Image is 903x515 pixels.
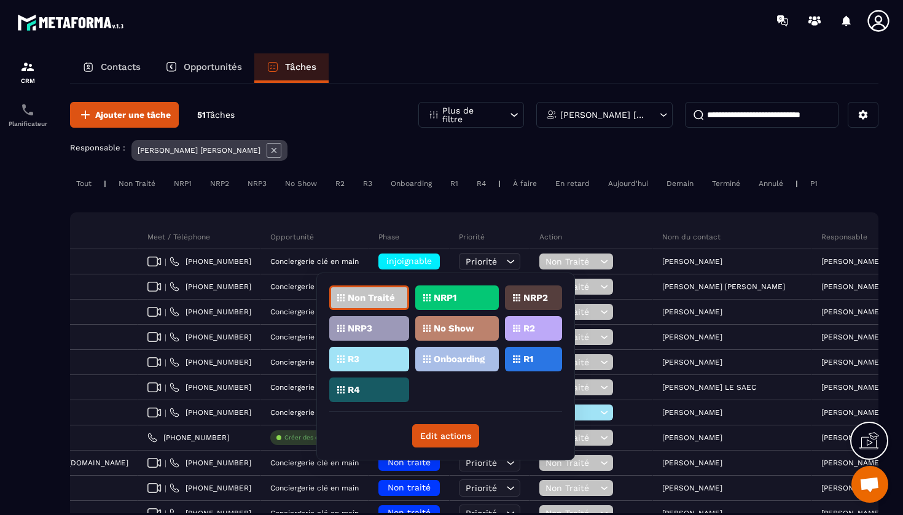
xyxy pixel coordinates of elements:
[442,106,496,123] p: Plus de filtre
[270,282,359,291] p: Conciergerie clé en main
[270,257,359,266] p: Conciergerie clé en main
[138,146,260,155] p: [PERSON_NAME] [PERSON_NAME]
[170,408,251,417] a: [PHONE_NUMBER]
[348,293,395,302] p: Non Traité
[386,256,432,266] span: injoignable
[165,333,166,342] span: |
[466,257,497,266] span: Priorité
[165,408,166,417] span: |
[466,483,497,493] span: Priorité
[279,176,323,191] div: No Show
[284,433,353,442] p: Créer des opportunités
[17,11,128,34] img: logo
[523,324,535,333] p: R2
[412,424,479,447] button: Edit actions
[270,459,359,467] p: Conciergerie clé en main
[545,257,597,266] span: Non Traité
[523,293,548,302] p: NRP2
[3,50,52,93] a: formationformationCRM
[285,61,316,72] p: Tâches
[560,110,646,119] p: [PERSON_NAME] [PERSON_NAME]
[254,53,329,83] a: Tâches
[20,60,35,74] img: formation
[706,176,746,191] div: Terminé
[270,333,359,341] p: Conciergerie clé en main
[388,457,431,467] span: Non traité
[545,483,597,493] span: Non Traité
[662,333,722,341] p: [PERSON_NAME]
[204,176,235,191] div: NRP2
[357,176,378,191] div: R3
[165,308,166,317] span: |
[165,383,166,392] span: |
[270,484,359,492] p: Conciergerie clé en main
[70,176,98,191] div: Tout
[662,433,722,442] p: [PERSON_NAME]
[3,77,52,84] p: CRM
[444,176,464,191] div: R1
[70,102,179,128] button: Ajouter une tâche
[507,176,543,191] div: À faire
[662,257,722,266] p: [PERSON_NAME]
[662,408,722,417] p: [PERSON_NAME]
[434,324,474,333] p: No Show
[851,466,888,503] div: Ouvrir le chat
[70,143,125,152] p: Responsable :
[3,120,52,127] p: Planificateur
[170,458,251,468] a: [PHONE_NUMBER]
[434,293,456,302] p: NRP1
[70,53,153,83] a: Contacts
[348,324,372,333] p: NRP3
[662,383,756,392] p: [PERSON_NAME] LE SAEC
[329,176,351,191] div: R2
[165,459,166,468] span: |
[539,232,562,242] p: Action
[197,109,235,121] p: 51
[270,383,359,392] p: Conciergerie clé en main
[388,482,431,492] span: Non traité
[549,176,596,191] div: En retard
[20,103,35,117] img: scheduler
[170,483,251,493] a: [PHONE_NUMBER]
[795,179,798,188] p: |
[662,358,722,366] p: [PERSON_NAME]
[270,232,314,242] p: Opportunité
[348,385,360,394] p: R4
[804,176,824,191] div: P1
[662,459,722,467] p: [PERSON_NAME]
[270,358,359,366] p: Conciergerie clé en main
[660,176,700,191] div: Demain
[662,484,722,492] p: [PERSON_NAME]
[662,308,722,316] p: [PERSON_NAME]
[459,232,485,242] p: Priorité
[170,307,251,317] a: [PHONE_NUMBER]
[165,257,166,266] span: |
[466,458,497,468] span: Priorité
[602,176,654,191] div: Aujourd'hui
[270,308,359,316] p: Conciergerie clé en main
[168,176,198,191] div: NRP1
[170,257,251,266] a: [PHONE_NUMBER]
[112,176,162,191] div: Non Traité
[165,282,166,292] span: |
[101,61,141,72] p: Contacts
[206,110,235,120] span: Tâches
[165,484,166,493] span: |
[434,355,485,363] p: Onboarding
[523,355,533,363] p: R1
[170,332,251,342] a: [PHONE_NUMBER]
[348,355,359,363] p: R3
[752,176,789,191] div: Annulé
[662,232,721,242] p: Nom du contact
[170,282,251,292] a: [PHONE_NUMBER]
[545,458,597,468] span: Non Traité
[184,61,242,72] p: Opportunités
[241,176,273,191] div: NRP3
[270,408,359,417] p: Conciergerie clé en main
[104,179,106,188] p: |
[378,232,399,242] p: Phase
[170,357,251,367] a: [PHONE_NUMBER]
[385,176,438,191] div: Onboarding
[165,358,166,367] span: |
[147,433,229,443] a: [PHONE_NUMBER]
